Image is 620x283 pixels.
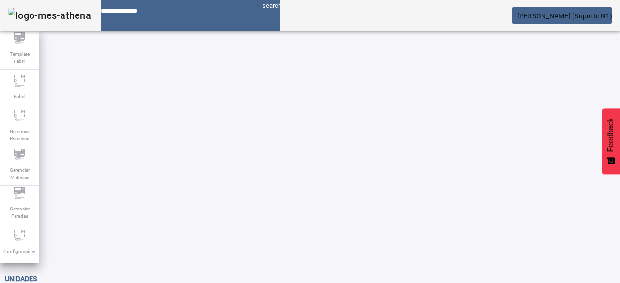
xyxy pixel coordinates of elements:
span: Template Fabril [5,47,34,68]
span: Gerenciar Processo [5,125,34,145]
button: Feedback - Mostrar pesquisa [602,108,620,174]
span: Gerenciar Paradas [5,202,34,223]
span: Fabril [11,90,28,103]
span: Gerenciar Materiais [5,164,34,184]
img: logo-mes-athena [8,8,91,23]
span: Configurações [0,245,38,258]
span: Feedback [606,118,615,152]
span: Unidades [5,275,37,283]
span: [PERSON_NAME] (Suporte N1) [517,12,613,20]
